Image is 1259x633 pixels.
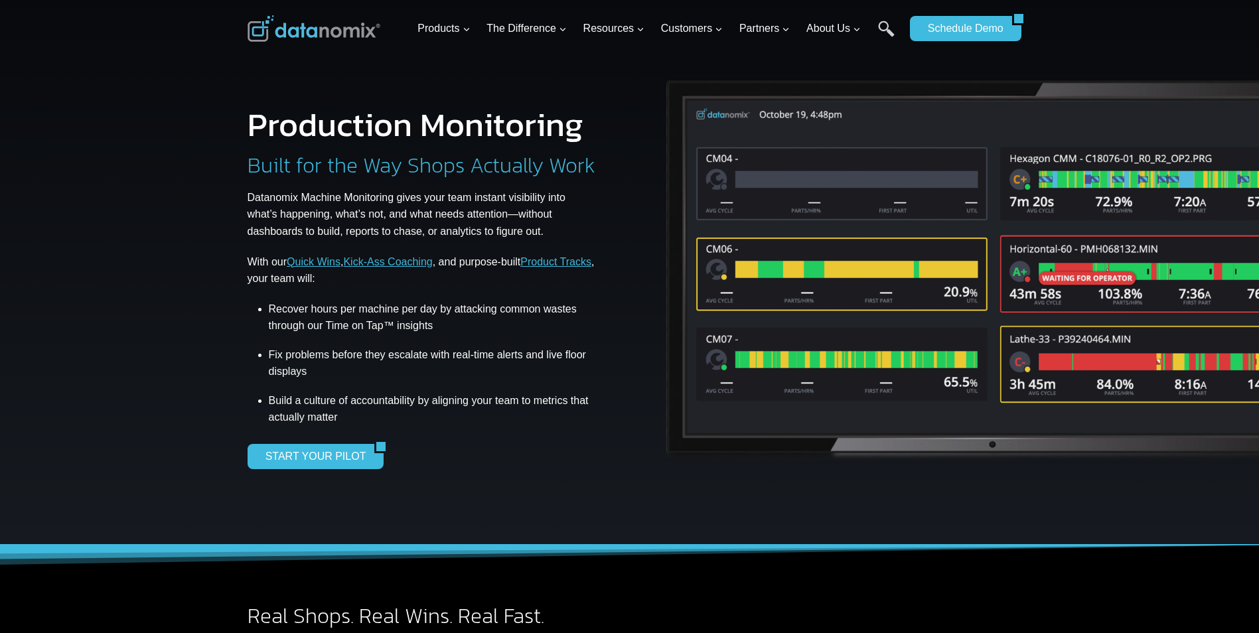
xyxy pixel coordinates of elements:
a: Privacy Policy [181,296,224,305]
span: Customers [661,20,723,37]
span: Phone number [299,55,358,67]
h2: Real Shops. Real Wins. Real Fast. [248,605,734,626]
nav: Primary Navigation [412,7,903,50]
span: About Us [806,20,861,37]
a: Product Tracks [520,256,591,267]
p: With our , , and purpose-built , your team will: [248,253,598,287]
li: Recover hours per machine per day by attacking common wastes through our Time on Tap™ insights [269,301,598,339]
img: Datanomix [248,15,380,42]
iframe: Chat Widget [1193,569,1259,633]
a: Quick Wins [287,256,340,267]
span: Products [417,20,470,37]
span: Last Name [299,1,341,13]
a: Schedule Demo [910,16,1012,41]
a: Kick-Ass Coaching [343,256,432,267]
h2: Built for the Way Shops Actually Work [248,155,595,176]
iframe: Popup CTA [7,434,206,626]
span: Partners [739,20,790,37]
p: Datanomix Machine Monitoring gives your team instant visibility into what’s happening, what’s not... [248,189,598,240]
span: The Difference [486,20,567,37]
a: START YOUR PILOT [248,444,375,469]
h1: Production Monitoring [248,108,583,141]
li: Fix problems before they escalate with real-time alerts and live floor displays [269,339,598,387]
a: Terms [149,296,169,305]
li: Build a culture of accountability by aligning your team to metrics that actually matter [269,387,598,431]
span: Resources [583,20,644,37]
span: State/Region [299,164,350,176]
a: Search [878,21,895,50]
